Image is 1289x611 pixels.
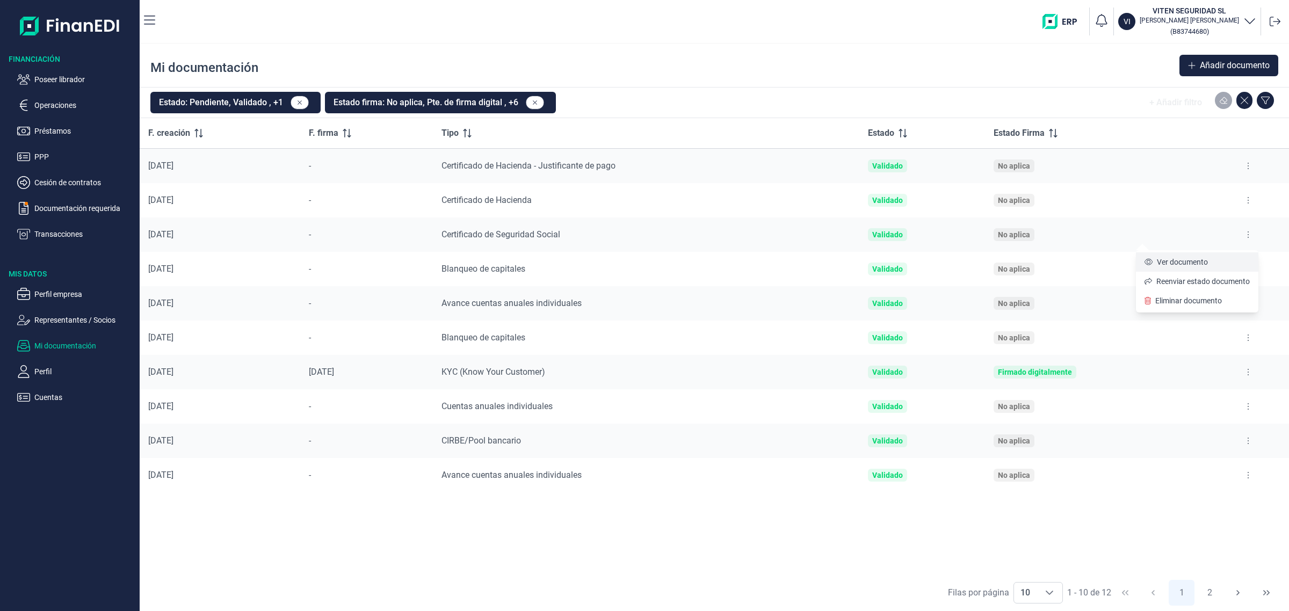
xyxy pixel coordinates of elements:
p: [PERSON_NAME] [PERSON_NAME] [1140,16,1239,25]
button: Page 2 [1197,580,1223,606]
button: Transacciones [17,228,135,241]
button: Cesión de contratos [17,176,135,189]
button: Operaciones [17,99,135,112]
p: Documentación requerida [34,202,135,215]
button: Previous Page [1140,580,1166,606]
p: Perfil empresa [34,288,135,301]
h3: VITEN SEGURIDAD SL [1140,5,1239,16]
p: Préstamos [34,125,135,137]
span: F. firma [309,127,338,140]
button: Estado firma: No aplica, Pte. de firma digital , +6 [325,92,556,113]
p: PPP [34,150,135,163]
div: [DATE] [148,195,292,206]
div: No aplica [998,196,1030,205]
div: [DATE] [148,332,292,343]
div: No aplica [998,437,1030,445]
span: Cuentas anuales individuales [441,401,553,411]
div: Validado [872,265,903,273]
div: Validado [872,196,903,205]
div: [DATE] [148,367,292,377]
div: - [309,264,424,274]
span: Reenviar estado documento [1156,276,1250,287]
div: No aplica [998,402,1030,411]
div: Validado [872,402,903,411]
span: Estado Firma [994,127,1045,140]
span: Ver documento [1157,257,1208,267]
button: Poseer librador [17,73,135,86]
p: Cesión de contratos [34,176,135,189]
div: Filas por página [948,586,1009,599]
p: Perfil [34,365,135,378]
p: Cuentas [34,391,135,404]
div: No aplica [998,230,1030,239]
div: [DATE] [148,470,292,481]
span: Certificado de Hacienda - Justificante de pago [441,161,615,171]
a: Reenviar estado documento [1145,276,1250,287]
div: [DATE] [148,435,292,446]
div: Validado [872,299,903,308]
span: Añadir documento [1200,59,1270,72]
p: Poseer librador [34,73,135,86]
a: Ver documento [1145,257,1208,267]
span: Certificado de Hacienda [441,195,532,205]
button: Estado: Pendiente, Validado , +1 [150,92,321,113]
button: Mi documentación [17,339,135,352]
p: VI [1124,16,1131,27]
span: Eliminar documento [1155,295,1222,306]
button: Añadir documento [1179,55,1278,76]
div: Validado [872,230,903,239]
div: [DATE] [148,229,292,240]
div: [DATE] [148,401,292,412]
div: - [309,229,424,240]
li: Reenviar estado documento [1136,272,1258,291]
li: Eliminar documento [1136,291,1258,310]
li: Ver documento [1136,252,1258,272]
span: Tipo [441,127,459,140]
a: Eliminar documento [1145,295,1222,306]
div: - [309,470,424,481]
span: Blanqueo de capitales [441,264,525,274]
button: Cuentas [17,391,135,404]
div: No aplica [998,333,1030,342]
div: - [309,195,424,206]
button: Last Page [1254,580,1279,606]
span: Blanqueo de capitales [441,332,525,343]
button: Perfil empresa [17,288,135,301]
p: Operaciones [34,99,135,112]
button: Préstamos [17,125,135,137]
span: F. creación [148,127,190,140]
p: Representantes / Socios [34,314,135,326]
span: KYC (Know Your Customer) [441,367,545,377]
div: No aplica [998,265,1030,273]
div: Firmado digitalmente [998,368,1072,376]
div: Validado [872,162,903,170]
button: VIVITEN SEGURIDAD SL[PERSON_NAME] [PERSON_NAME](B83744680) [1118,5,1256,38]
div: - [309,332,424,343]
span: Avance cuentas anuales individuales [441,470,582,480]
div: [DATE] [309,367,424,377]
span: Avance cuentas anuales individuales [441,298,582,308]
div: Validado [872,368,903,376]
button: PPP [17,150,135,163]
div: No aplica [998,299,1030,308]
span: 1 - 10 de 12 [1067,588,1111,597]
div: [DATE] [148,298,292,309]
div: [DATE] [148,264,292,274]
small: Copiar cif [1170,27,1209,35]
div: No aplica [998,162,1030,170]
p: Transacciones [34,228,135,241]
div: - [309,435,424,446]
div: Validado [872,471,903,479]
div: Choose [1037,583,1062,603]
button: Representantes / Socios [17,314,135,326]
button: Documentación requerida [17,202,135,215]
img: erp [1042,14,1085,29]
span: Certificado de Seguridad Social [441,229,560,239]
div: No aplica [998,471,1030,479]
button: First Page [1112,580,1138,606]
span: CIRBE/Pool bancario [441,435,521,446]
div: Mi documentación [150,59,258,76]
div: [DATE] [148,161,292,171]
button: Next Page [1225,580,1251,606]
button: Perfil [17,365,135,378]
